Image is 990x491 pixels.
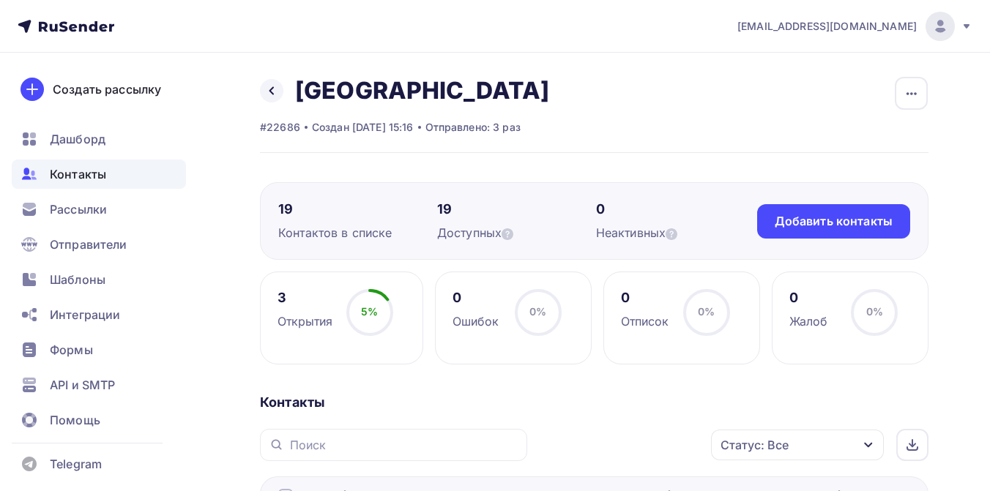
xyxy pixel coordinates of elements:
[529,305,546,318] span: 0%
[290,437,518,453] input: Поиск
[621,312,669,330] div: Отписок
[12,124,186,154] a: Дашборд
[295,76,549,105] h2: [GEOGRAPHIC_DATA]
[312,120,414,135] div: Создан [DATE] 15:16
[278,312,333,330] div: Открытия
[50,271,105,288] span: Шаблоны
[278,224,437,241] div: Контактов в списке
[789,312,828,330] div: Жалоб
[737,19,917,34] span: [EMAIL_ADDRESS][DOMAIN_NAME]
[437,200,596,218] div: 19
[721,436,789,454] div: Статус: Все
[12,335,186,364] a: Формы
[866,305,883,318] span: 0%
[596,200,755,218] div: 0
[425,120,521,135] div: Отправлено: 3 раз
[12,195,186,224] a: Рассылки
[361,305,378,318] span: 5%
[50,200,107,218] span: Рассылки
[50,306,120,323] span: Интеграции
[50,411,100,429] span: Помощь
[12,160,186,189] a: Контакты
[596,224,755,241] div: Неактивных
[453,312,499,330] div: Ошибок
[260,120,300,135] div: #22686
[50,455,102,473] span: Telegram
[775,213,893,230] div: Добавить контакты
[50,236,127,253] span: Отправители
[437,224,596,241] div: Доступных
[453,289,499,307] div: 0
[260,394,928,411] div: Контакты
[12,265,186,294] a: Шаблоны
[278,200,437,218] div: 19
[278,289,333,307] div: 3
[50,341,93,359] span: Формы
[50,130,105,148] span: Дашборд
[698,305,715,318] span: 0%
[12,230,186,259] a: Отправители
[50,165,106,183] span: Контакты
[621,289,669,307] div: 0
[789,289,828,307] div: 0
[737,12,972,41] a: [EMAIL_ADDRESS][DOMAIN_NAME]
[50,376,115,394] span: API и SMTP
[710,429,885,461] button: Статус: Все
[53,80,161,98] div: Создать рассылку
